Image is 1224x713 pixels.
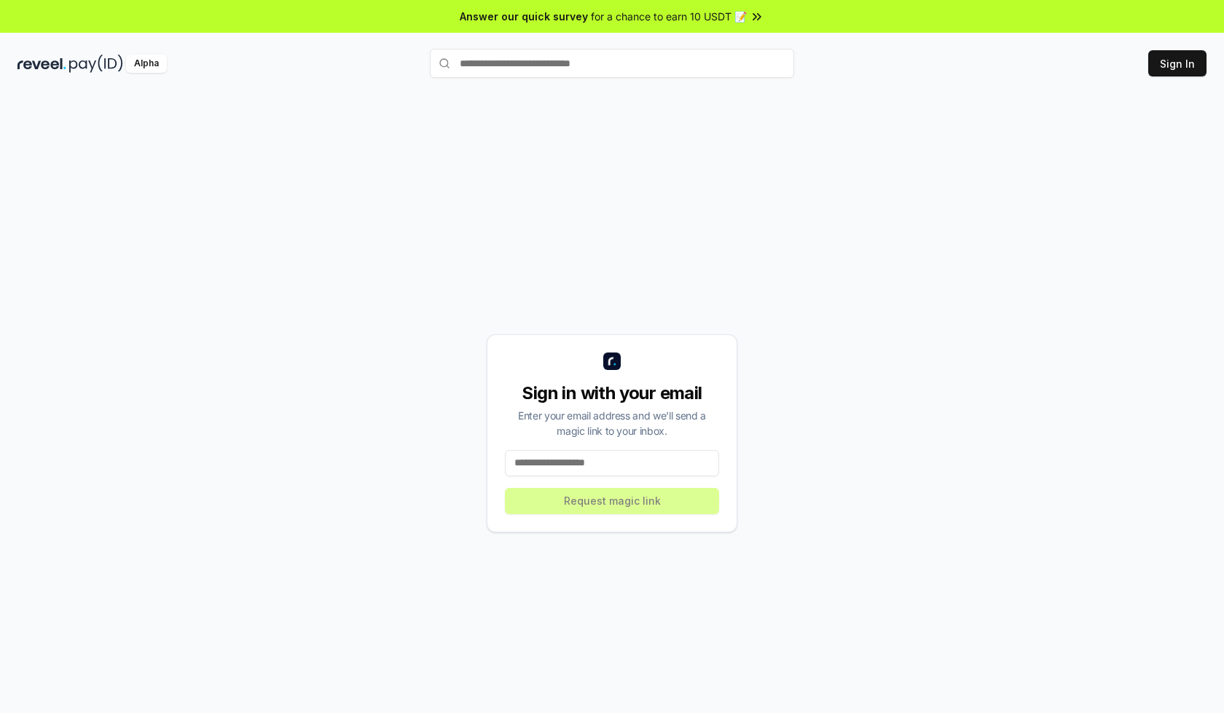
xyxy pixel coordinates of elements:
[460,9,588,24] span: Answer our quick survey
[17,55,66,73] img: reveel_dark
[1148,50,1207,76] button: Sign In
[591,9,747,24] span: for a chance to earn 10 USDT 📝
[505,408,719,438] div: Enter your email address and we’ll send a magic link to your inbox.
[505,382,719,405] div: Sign in with your email
[603,352,621,370] img: logo_small
[69,55,123,73] img: pay_id
[126,55,167,73] div: Alpha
